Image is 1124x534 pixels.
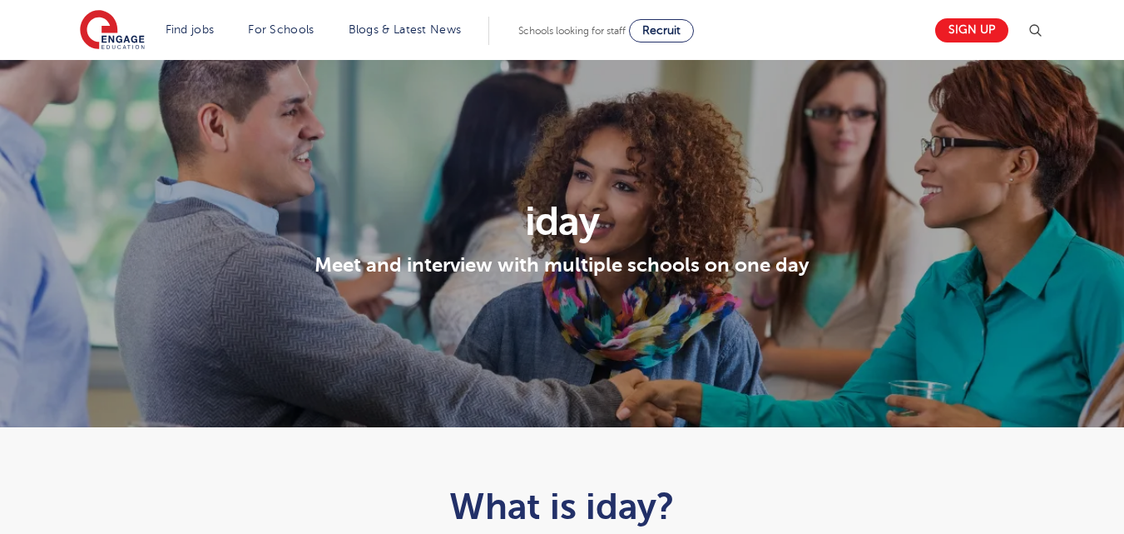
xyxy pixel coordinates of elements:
[154,486,970,527] h1: What is iday?
[166,23,215,36] a: Find jobs
[629,19,694,42] a: Recruit
[935,18,1008,42] a: Sign up
[70,249,1054,282] p: Meet and interview with multiple schools on one day
[642,24,681,37] span: Recruit
[80,10,145,52] img: Engage Education
[349,23,462,36] a: Blogs & Latest News
[518,25,626,37] span: Schools looking for staff
[248,23,314,36] a: For Schools
[70,202,1054,242] h1: iday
